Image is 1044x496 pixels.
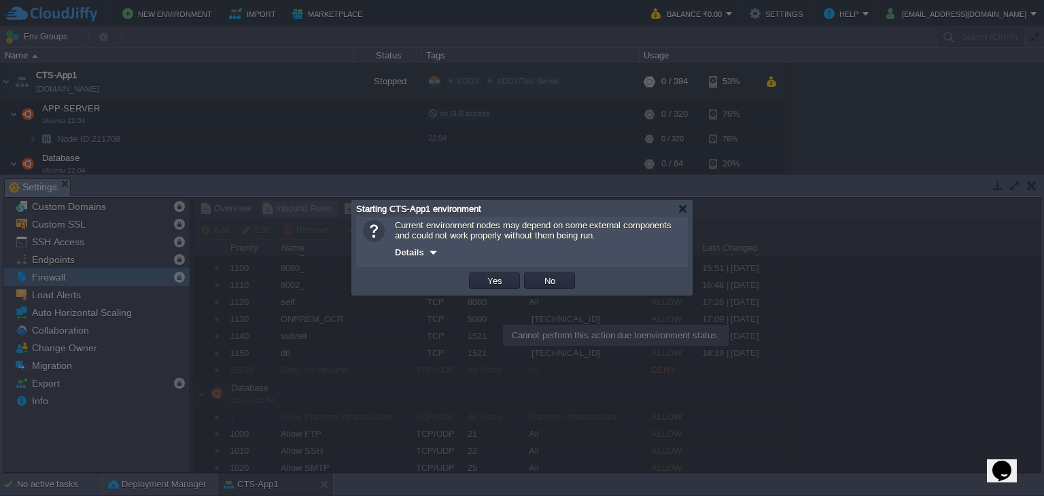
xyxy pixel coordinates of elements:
span: Current environment nodes may depend on some external components and could not work properly with... [395,220,672,241]
button: No [540,274,559,287]
span: Starting CTS-App1 environment [356,204,481,214]
button: Yes [483,274,506,287]
iframe: chat widget [987,442,1030,482]
span: Details [395,247,424,258]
